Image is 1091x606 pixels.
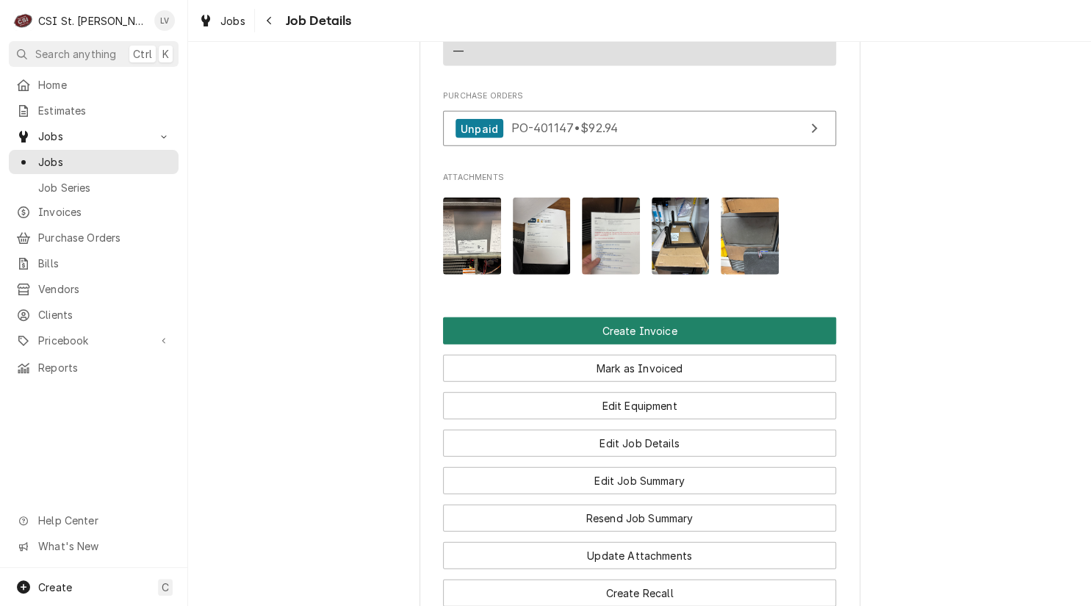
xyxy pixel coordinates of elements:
div: Lisa Vestal's Avatar [154,10,175,31]
div: Button Group Row [443,345,836,382]
span: Help Center [38,513,170,528]
span: C [162,580,169,595]
div: Attachments [443,172,836,286]
a: Jobs [9,150,179,174]
span: Reports [38,360,171,375]
div: Button Group Row [443,419,836,457]
button: Search anythingCtrlK [9,41,179,67]
button: Update Attachments [443,542,836,569]
span: Job Details [281,11,352,31]
a: Home [9,73,179,97]
span: K [162,46,169,62]
img: uBuJzzptSx6JNMb9ZpRB [721,198,779,275]
span: Search anything [35,46,116,62]
span: Invoices [38,204,171,220]
span: Bills [38,256,171,271]
div: Button Group Row [443,532,836,569]
img: iTFrolZjSLmKIBhC2zxW [652,198,710,275]
button: Edit Equipment [443,392,836,419]
a: Go to Help Center [9,508,179,533]
span: Purchase Orders [443,90,836,102]
a: View Purchase Order [443,111,836,147]
span: Jobs [38,129,149,144]
button: Edit Job Details [443,430,836,457]
a: Bills [9,251,179,275]
span: Purchase Orders [38,230,171,245]
a: Go to What's New [9,534,179,558]
span: Create [38,581,72,594]
a: Invoices [9,200,179,224]
div: Button Group Row [443,457,836,494]
div: CSI St. [PERSON_NAME] [38,13,146,29]
button: Create Invoice [443,317,836,345]
span: Jobs [220,13,245,29]
a: Purchase Orders [9,226,179,250]
a: Reports [9,356,179,380]
span: Attachments [443,186,836,286]
span: Home [38,77,171,93]
a: Go to Pricebook [9,328,179,353]
div: Button Group Row [443,494,836,532]
div: — [453,43,464,59]
img: bu1JnkeGSrq1mT6QJWvw [582,198,640,275]
span: What's New [38,538,170,554]
div: Unpaid [456,119,503,139]
a: Estimates [9,98,179,123]
div: C [13,10,34,31]
div: LV [154,10,175,31]
button: Resend Job Summary [443,505,836,532]
a: Jobs [192,9,251,33]
div: Button Group Row [443,317,836,345]
img: 4BS5zf00QXGeQHJuxNtY [443,198,501,275]
button: Edit Job Summary [443,467,836,494]
a: Clients [9,303,179,327]
div: Button Group Row [443,382,836,419]
span: Vendors [38,281,171,297]
a: Job Series [9,176,179,200]
div: CSI St. Louis's Avatar [13,10,34,31]
span: Jobs [38,154,171,170]
span: Clients [38,307,171,322]
span: Pricebook [38,333,149,348]
a: Vendors [9,277,179,301]
span: Attachments [443,172,836,184]
button: Mark as Invoiced [443,355,836,382]
span: Estimates [38,103,171,118]
div: Purchase Orders [443,90,836,154]
span: Ctrl [133,46,152,62]
button: Navigate back [258,9,281,32]
img: mWcqzwR6RrqzrfsYr1Zm [513,198,571,275]
span: Job Series [38,180,171,195]
a: Go to Jobs [9,124,179,148]
span: PO-401147 • $92.94 [511,121,618,136]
